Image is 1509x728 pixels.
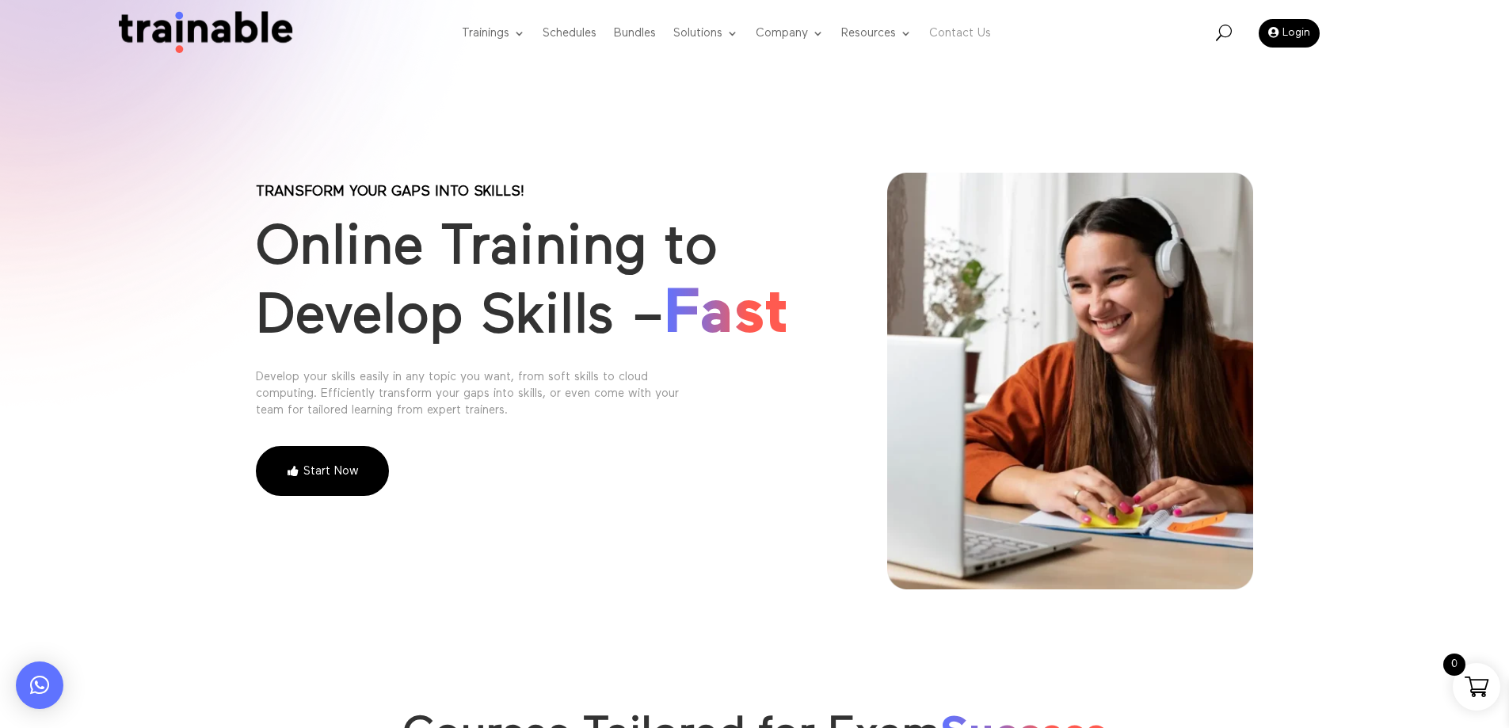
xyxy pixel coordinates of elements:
span: 0 [1443,654,1465,676]
a: Bundles [614,2,656,65]
p: Transform your gaps into skills! [256,185,833,199]
a: Login [1259,19,1320,48]
a: Schedules [543,2,596,65]
a: Company [756,2,824,65]
a: Resources [841,2,912,65]
div: Develop your skills easily in any topic you want, from soft skills to cloud computing. Efficientl... [256,368,707,418]
a: Start Now [256,446,389,497]
h1: Online Training to Develop Skills – [256,215,833,358]
a: Solutions [673,2,738,65]
span: U [1216,25,1232,40]
span: Fast [664,283,789,346]
a: Trainings [462,2,525,65]
img: online training [887,173,1253,589]
a: Contact Us [929,2,991,65]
